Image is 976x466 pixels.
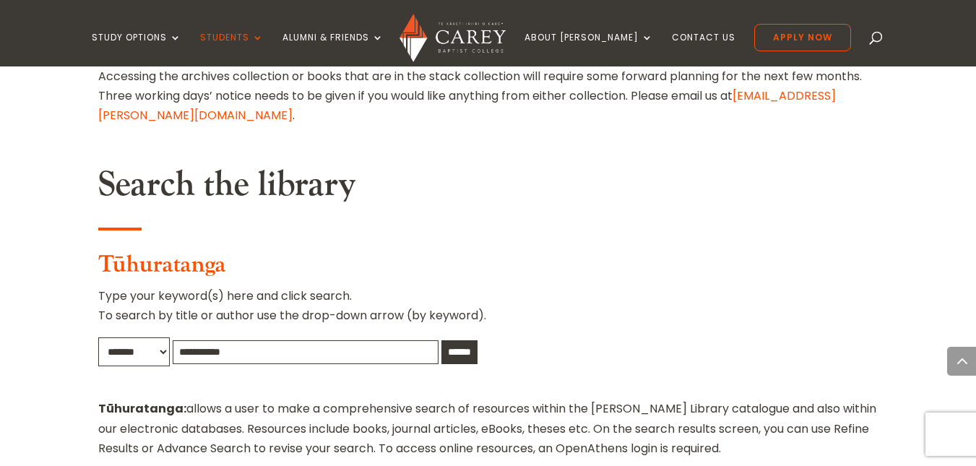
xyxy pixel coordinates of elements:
a: Alumni & Friends [282,33,384,66]
p: allows a user to make a comprehensive search of resources within the [PERSON_NAME] Library catalo... [98,399,878,458]
a: Apply Now [754,24,851,51]
h3: Tūhuratanga [98,251,878,286]
h2: Search the library [98,164,878,213]
strong: Tūhuratanga: [98,400,186,417]
p: Type your keyword(s) here and click search. To search by title or author use the drop-down arrow ... [98,286,878,337]
p: Accessing the archives collection or books that are in the stack collection will require some for... [98,66,878,126]
a: Contact Us [672,33,735,66]
a: Study Options [92,33,181,66]
a: Students [200,33,264,66]
a: About [PERSON_NAME] [524,33,653,66]
img: Carey Baptist College [400,14,506,62]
